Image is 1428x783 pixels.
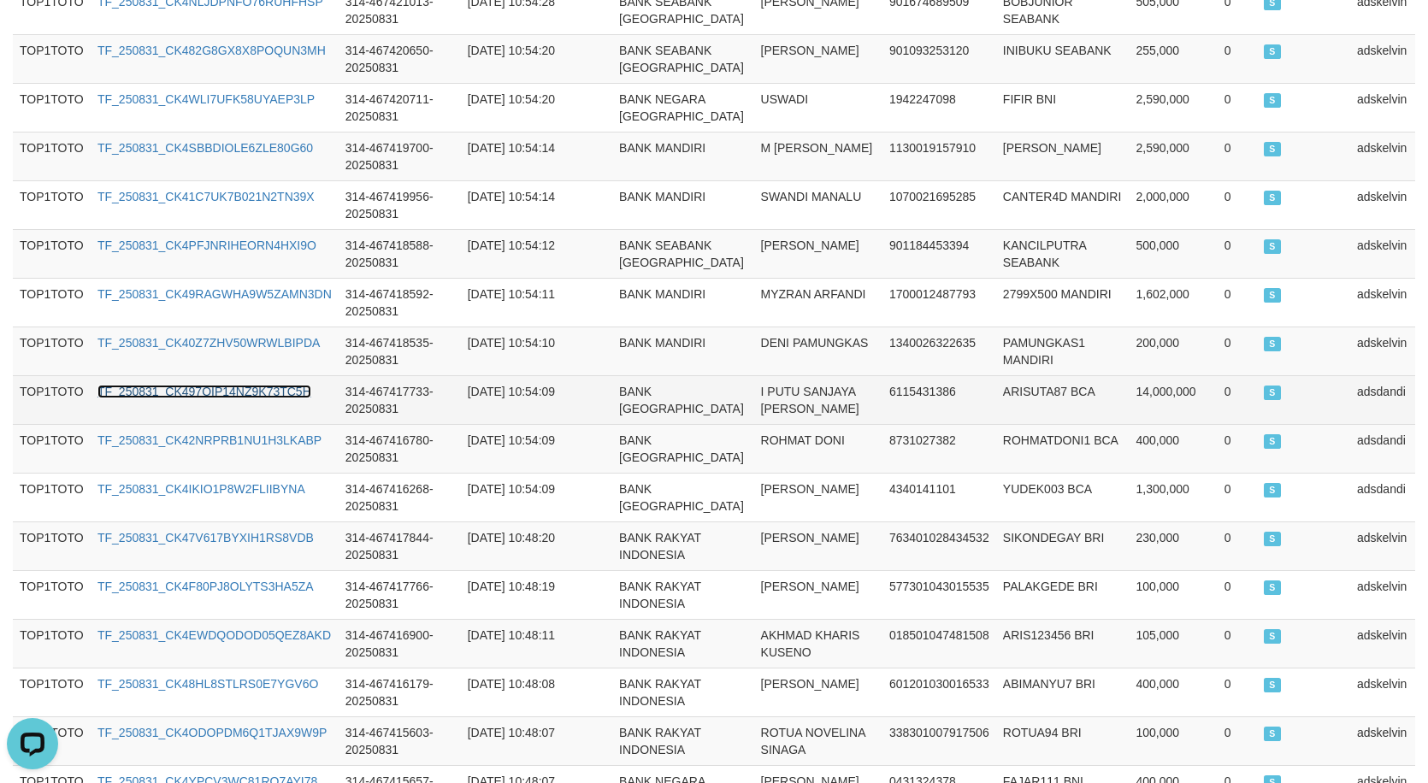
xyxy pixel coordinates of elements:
[97,92,315,106] a: TF_250831_CK4WLI7UFK58UYAEP3LP
[1264,337,1281,351] span: SUCCESS
[1129,570,1217,619] td: 100,000
[1218,180,1257,229] td: 0
[97,628,331,642] a: TF_250831_CK4EWDQODOD05QEZ8AKD
[996,375,1130,424] td: ARISUTA87 BCA
[1218,327,1257,375] td: 0
[13,83,91,132] td: TOP1TOTO
[1264,678,1281,692] span: SUCCESS
[97,433,322,447] a: TF_250831_CK42NRPRB1NU1H3LKABP
[339,34,461,83] td: 314-467420650-20250831
[754,83,882,132] td: USWADI
[13,473,91,521] td: TOP1TOTO
[13,668,91,716] td: TOP1TOTO
[996,570,1130,619] td: PALAKGEDE BRI
[754,668,882,716] td: [PERSON_NAME]
[461,473,566,521] td: [DATE] 10:54:09
[1129,716,1217,765] td: 100,000
[97,190,315,203] a: TF_250831_CK41C7UK7B021N2TN39X
[1264,629,1281,644] span: SUCCESS
[1350,229,1415,278] td: adskelvin
[1129,83,1217,132] td: 2,590,000
[612,229,753,278] td: BANK SEABANK [GEOGRAPHIC_DATA]
[1129,375,1217,424] td: 14,000,000
[1129,327,1217,375] td: 200,000
[612,83,753,132] td: BANK NEGARA [GEOGRAPHIC_DATA]
[461,716,566,765] td: [DATE] 10:48:07
[461,83,566,132] td: [DATE] 10:54:20
[1129,180,1217,229] td: 2,000,000
[1218,668,1257,716] td: 0
[1264,239,1281,254] span: SUCCESS
[1218,34,1257,83] td: 0
[97,44,326,57] a: TF_250831_CK482G8GX8X8POQUN3MH
[612,521,753,570] td: BANK RAKYAT INDONESIA
[1129,132,1217,180] td: 2,590,000
[996,34,1130,83] td: INIBUKU SEABANK
[1218,716,1257,765] td: 0
[97,336,320,350] a: TF_250831_CK40Z7ZHV50WRWLBIPDA
[996,716,1130,765] td: ROTUA94 BRI
[1350,180,1415,229] td: adskelvin
[882,716,996,765] td: 338301007917506
[1350,375,1415,424] td: adsdandi
[1264,93,1281,108] span: SUCCESS
[97,385,311,398] a: TF_250831_CK497OIP14NZ9K73TC5H
[754,278,882,327] td: MYZRAN ARFANDI
[612,180,753,229] td: BANK MANDIRI
[13,327,91,375] td: TOP1TOTO
[97,141,313,155] a: TF_250831_CK4SBBDIOLE6ZLE80G60
[1218,424,1257,473] td: 0
[13,570,91,619] td: TOP1TOTO
[13,132,91,180] td: TOP1TOTO
[996,180,1130,229] td: CANTER4D MANDIRI
[339,521,461,570] td: 314-467417844-20250831
[461,375,566,424] td: [DATE] 10:54:09
[1218,83,1257,132] td: 0
[97,287,332,301] a: TF_250831_CK49RAGWHA9W5ZAMN3DN
[996,668,1130,716] td: ABIMANYU7 BRI
[1350,716,1415,765] td: adskelvin
[1350,521,1415,570] td: adskelvin
[882,570,996,619] td: 577301043015535
[339,716,461,765] td: 314-467415603-20250831
[1129,668,1217,716] td: 400,000
[882,132,996,180] td: 1130019157910
[612,327,753,375] td: BANK MANDIRI
[996,132,1130,180] td: [PERSON_NAME]
[339,229,461,278] td: 314-467418588-20250831
[97,677,318,691] a: TF_250831_CK48HL8STLRS0E7YGV6O
[1129,521,1217,570] td: 230,000
[461,229,566,278] td: [DATE] 10:54:12
[1350,668,1415,716] td: adskelvin
[754,716,882,765] td: ROTUA NOVELINA SINAGA
[339,668,461,716] td: 314-467416179-20250831
[461,521,566,570] td: [DATE] 10:48:20
[339,180,461,229] td: 314-467419956-20250831
[461,278,566,327] td: [DATE] 10:54:11
[1218,473,1257,521] td: 0
[339,327,461,375] td: 314-467418535-20250831
[754,180,882,229] td: SWANDI MANALU
[612,132,753,180] td: BANK MANDIRI
[97,482,305,496] a: TF_250831_CK4IKIO1P8W2FLIIBYNA
[1218,619,1257,668] td: 0
[1218,521,1257,570] td: 0
[339,424,461,473] td: 314-467416780-20250831
[882,375,996,424] td: 6115431386
[612,375,753,424] td: BANK [GEOGRAPHIC_DATA]
[13,424,91,473] td: TOP1TOTO
[1350,619,1415,668] td: adskelvin
[882,83,996,132] td: 1942247098
[13,278,91,327] td: TOP1TOTO
[754,327,882,375] td: DENI PAMUNGKAS
[13,34,91,83] td: TOP1TOTO
[1264,483,1281,497] span: SUCCESS
[996,327,1130,375] td: PAMUNGKAS1 MANDIRI
[882,424,996,473] td: 8731027382
[1218,570,1257,619] td: 0
[1350,132,1415,180] td: adskelvin
[1350,278,1415,327] td: adskelvin
[461,34,566,83] td: [DATE] 10:54:20
[13,229,91,278] td: TOP1TOTO
[1350,570,1415,619] td: adskelvin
